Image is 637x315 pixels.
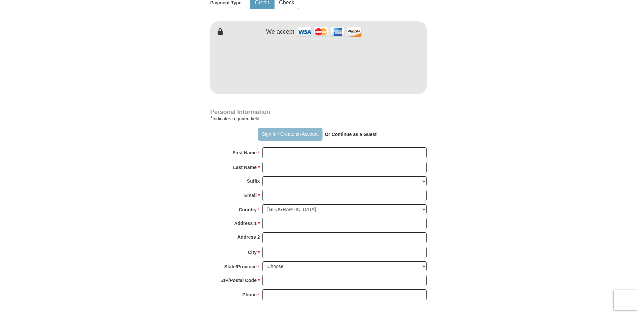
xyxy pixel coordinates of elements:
[247,176,260,186] strong: Suffix
[325,132,377,137] strong: Or Continue as a Guest
[239,205,257,214] strong: Country
[248,248,257,257] strong: City
[224,262,257,271] strong: State/Province
[210,115,427,123] div: Indicates required field
[237,232,260,242] strong: Address 2
[244,191,257,200] strong: Email
[221,276,257,285] strong: ZIP/Postal Code
[296,25,362,39] img: credit cards accepted
[233,148,257,157] strong: First Name
[234,219,257,228] strong: Address 1
[258,128,322,141] button: Sign In / Create an Account
[243,290,257,299] strong: Phone
[266,28,295,36] h4: We accept
[233,163,257,172] strong: Last Name
[210,109,427,115] h4: Personal Information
